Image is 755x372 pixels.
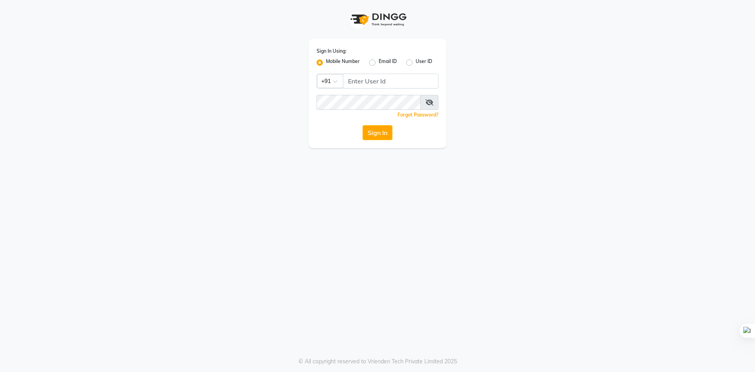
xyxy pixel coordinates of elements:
input: Username [317,95,421,110]
button: Sign In [363,125,392,140]
label: Sign In Using: [317,48,346,55]
label: Mobile Number [326,58,360,67]
input: Username [343,74,438,89]
a: Forgot Password? [398,112,438,118]
img: logo1.svg [346,8,409,31]
label: User ID [416,58,432,67]
label: Email ID [379,58,397,67]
